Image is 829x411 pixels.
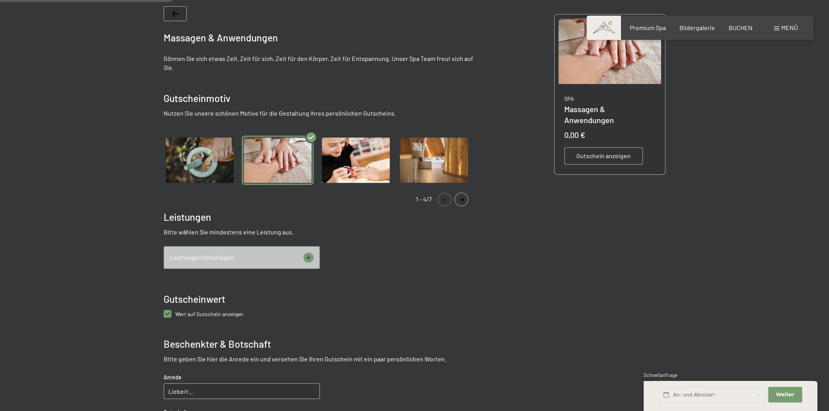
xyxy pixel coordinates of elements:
a: BUCHEN [729,24,752,31]
span: Menü [781,24,798,31]
span: Schnellanfrage [644,372,677,378]
a: Premium Spa [629,24,665,31]
a: Bildergalerie [679,24,715,31]
button: Weiter [768,387,802,403]
span: Weiter [776,391,794,398]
